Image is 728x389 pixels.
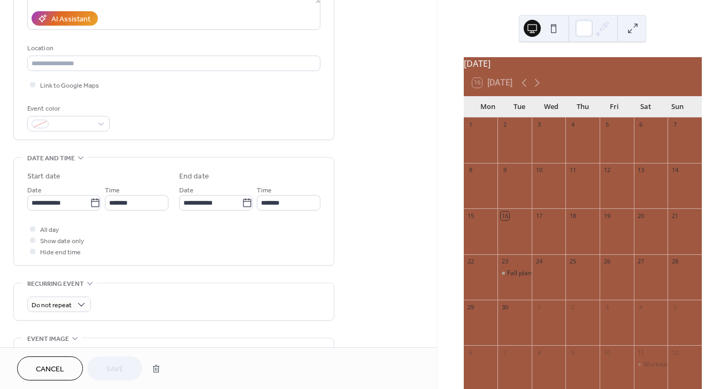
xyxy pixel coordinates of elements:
[535,348,543,356] div: 8
[40,80,99,91] span: Link to Google Maps
[27,153,75,164] span: Date and time
[467,348,475,356] div: 6
[32,11,98,26] button: AI Assistant
[603,166,611,174] div: 12
[497,269,532,278] div: Fall planting ideas &amp; Soil Prep Day planning
[603,212,611,220] div: 19
[467,212,475,220] div: 15
[40,236,84,247] span: Show date only
[27,333,69,345] span: Event image
[637,121,645,129] div: 6
[535,166,543,174] div: 10
[603,348,611,356] div: 10
[467,258,475,266] div: 22
[467,121,475,129] div: 1
[472,96,504,118] div: Mon
[27,103,108,114] div: Event color
[634,360,668,369] div: Workday
[105,185,120,196] span: Time
[603,303,611,311] div: 3
[504,96,535,118] div: Tue
[662,96,693,118] div: Sun
[567,96,599,118] div: Thu
[569,303,577,311] div: 2
[569,166,577,174] div: 11
[671,258,679,266] div: 28
[27,43,318,54] div: Location
[569,258,577,266] div: 25
[535,96,567,118] div: Wed
[535,303,543,311] div: 1
[501,212,509,220] div: 16
[637,258,645,266] div: 27
[257,185,272,196] span: Time
[32,299,72,312] span: Do not repeat
[535,258,543,266] div: 24
[27,185,42,196] span: Date
[637,166,645,174] div: 13
[17,356,83,380] button: Cancel
[27,278,84,290] span: Recurring event
[40,247,81,258] span: Hide end time
[467,303,475,311] div: 29
[569,121,577,129] div: 4
[599,96,630,118] div: Fri
[603,258,611,266] div: 26
[501,166,509,174] div: 9
[630,96,662,118] div: Sat
[637,212,645,220] div: 20
[501,258,509,266] div: 23
[501,121,509,129] div: 2
[637,303,645,311] div: 4
[464,57,702,70] div: [DATE]
[179,185,194,196] span: Date
[671,121,679,129] div: 7
[51,14,90,25] div: AI Assistant
[507,269,650,278] div: Fall planting ideas &amp; Soil Prep Day planning
[40,224,59,236] span: All day
[643,360,670,369] div: Workday
[27,171,60,182] div: Start date
[501,348,509,356] div: 7
[671,212,679,220] div: 21
[671,303,679,311] div: 5
[569,348,577,356] div: 9
[569,212,577,220] div: 18
[637,348,645,356] div: 11
[671,348,679,356] div: 12
[36,364,64,375] span: Cancel
[535,121,543,129] div: 3
[501,303,509,311] div: 30
[671,166,679,174] div: 14
[467,166,475,174] div: 8
[179,171,209,182] div: End date
[603,121,611,129] div: 5
[535,212,543,220] div: 17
